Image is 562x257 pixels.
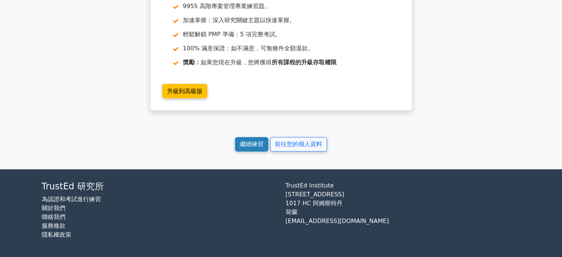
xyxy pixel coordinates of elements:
a: 隱私權政策 [42,231,71,238]
font: 1017 HC 阿姆斯特丹 [286,200,343,207]
a: 服務條款 [42,222,65,229]
font: 前往您的個人資料 [275,141,322,148]
font: 繼續練習 [240,141,263,148]
font: [STREET_ADDRESS] [286,191,344,198]
font: 荷蘭 [286,209,297,216]
font: TrustEd Institute [286,182,334,189]
font: [EMAIL_ADDRESS][DOMAIN_NAME] [286,217,389,224]
a: 關於我們 [42,204,65,212]
a: 聯絡我們 [42,213,65,220]
font: TrustEd 研究所 [42,181,104,192]
a: 前往您的個人資料 [270,137,327,152]
a: 為認證和考試進行練習 [42,196,101,203]
a: 升級到高級版 [162,84,207,98]
a: 繼續練習 [235,137,268,152]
